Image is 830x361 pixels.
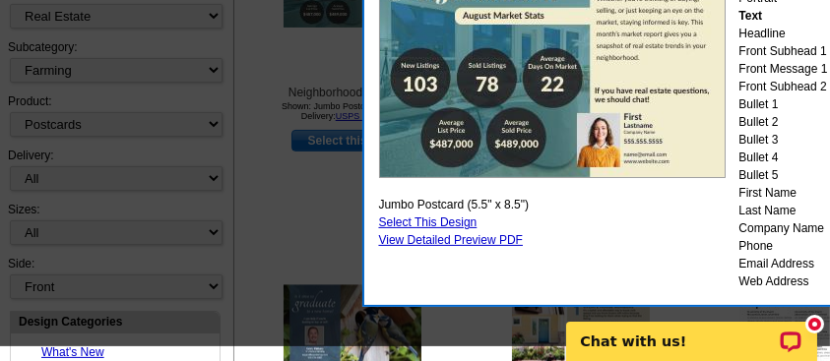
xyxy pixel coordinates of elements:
strong: Text [738,9,762,23]
iframe: LiveChat chat widget [553,299,830,361]
a: Select This Design [379,215,478,229]
a: What's New [41,345,104,359]
a: View Detailed Preview PDF [379,233,524,247]
span: Jumbo Postcard (5.5" x 8.5") [379,196,530,213]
